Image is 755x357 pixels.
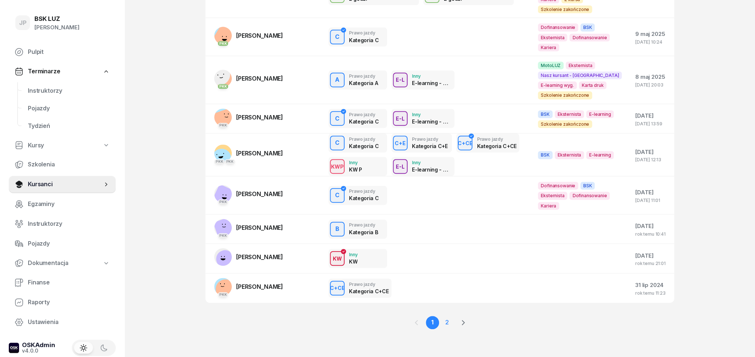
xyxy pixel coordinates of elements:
[22,99,116,117] a: Pojazdy
[28,140,44,150] span: Kursy
[332,137,342,149] div: C
[349,112,379,117] div: Prawo jazdy
[349,37,379,43] div: Kategoria C
[393,136,408,150] button: C+E
[349,282,387,287] div: Prawo jazdy
[579,81,606,89] span: Karta druk
[477,143,515,149] div: Kategoria C+CE
[214,278,283,295] a: PKK[PERSON_NAME]
[635,82,668,87] div: [DATE] 20:03
[9,176,116,193] a: Kursanci
[349,74,378,78] div: Prawo jazdy
[332,113,342,125] div: C
[330,254,345,263] div: KW
[9,342,19,353] img: logo-xs-dark@2x.png
[635,157,668,162] div: [DATE] 12:13
[393,162,408,171] div: E-L
[332,31,342,43] div: C
[28,219,110,229] span: Instruktorzy
[225,159,235,164] div: PKK
[412,166,450,173] div: E-learning - 90 dni
[22,342,55,348] div: OSKAdmin
[28,199,110,209] span: Egzaminy
[9,156,116,173] a: Szkolenia
[580,23,595,31] span: BSK
[635,72,668,82] div: 8 maj 2025
[477,137,515,141] div: Prawo jazdy
[330,281,345,295] button: C+CE
[635,232,668,236] div: rok temu 10:41
[538,91,592,99] span: Szkolenie zakończone
[236,224,283,231] span: [PERSON_NAME]
[412,74,450,78] div: Inny
[327,283,348,292] div: C+CE
[28,180,103,189] span: Kursanci
[330,30,345,44] button: C
[330,222,345,236] button: B
[214,248,283,266] a: [PERSON_NAME]
[9,43,116,61] a: Pulpit
[9,215,116,233] a: Instruktorzy
[330,111,345,126] button: C
[455,139,476,148] div: C+CE
[635,40,668,44] div: [DATE] 10:24
[28,86,110,95] span: Instruktorzy
[349,160,362,165] div: Inny
[28,160,110,169] span: Szkolenia
[635,261,668,266] div: rok temu 21:01
[349,30,379,35] div: Prawo jazdy
[538,44,559,51] span: Kariera
[349,137,379,141] div: Prawo jazdy
[28,67,60,76] span: Terminarze
[332,223,342,235] div: B
[330,159,345,174] button: KWP
[9,313,116,331] a: Ustawienia
[538,81,577,89] span: E-learning wyg.
[9,255,116,272] a: Dokumentacja
[393,73,408,87] button: E-L
[236,75,283,82] span: [PERSON_NAME]
[555,151,584,159] span: Eksternista
[538,192,567,199] span: Eksternista
[28,103,110,113] span: Pojazdy
[214,185,283,203] a: PKK[PERSON_NAME]
[28,278,110,287] span: Finanse
[635,280,668,290] div: 31 lip 2024
[349,195,379,201] div: Kategoria C
[412,160,450,165] div: Inny
[9,235,116,253] a: Pojazdy
[330,73,345,87] button: A
[635,29,668,39] div: 9 maj 2025
[349,166,362,173] div: KW P
[22,82,116,99] a: Instruktorzy
[538,62,564,69] span: MotoLUZ
[28,258,68,268] span: Dokumentacja
[218,292,228,297] div: PKK
[236,114,283,121] span: [PERSON_NAME]
[440,316,454,329] a: 2
[412,118,450,125] div: E-learning - 90 dni
[569,34,610,41] span: Dofinansowanie
[214,108,283,126] a: PKK[PERSON_NAME]
[28,121,110,130] span: Tydzień
[349,80,378,86] div: Kategoria A
[9,195,116,213] a: Egzaminy
[538,151,553,159] span: BSK
[349,252,357,257] div: Inny
[28,239,110,249] span: Pojazdy
[330,136,345,150] button: C
[555,110,584,118] span: Eksternista
[538,110,553,118] span: BSK
[22,348,55,353] div: v4.0.0
[349,258,357,265] div: KW
[236,32,283,39] span: [PERSON_NAME]
[635,221,668,231] div: [DATE]
[349,143,379,149] div: Kategoria C
[426,316,439,329] a: 1
[538,120,592,128] span: Szkolenie zakończone
[9,293,116,311] a: Raporty
[328,162,347,171] div: KWP
[28,47,110,57] span: Pulpit
[538,71,622,79] span: Nasz kursant - [GEOGRAPHIC_DATA]
[349,229,378,235] div: Kategoria B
